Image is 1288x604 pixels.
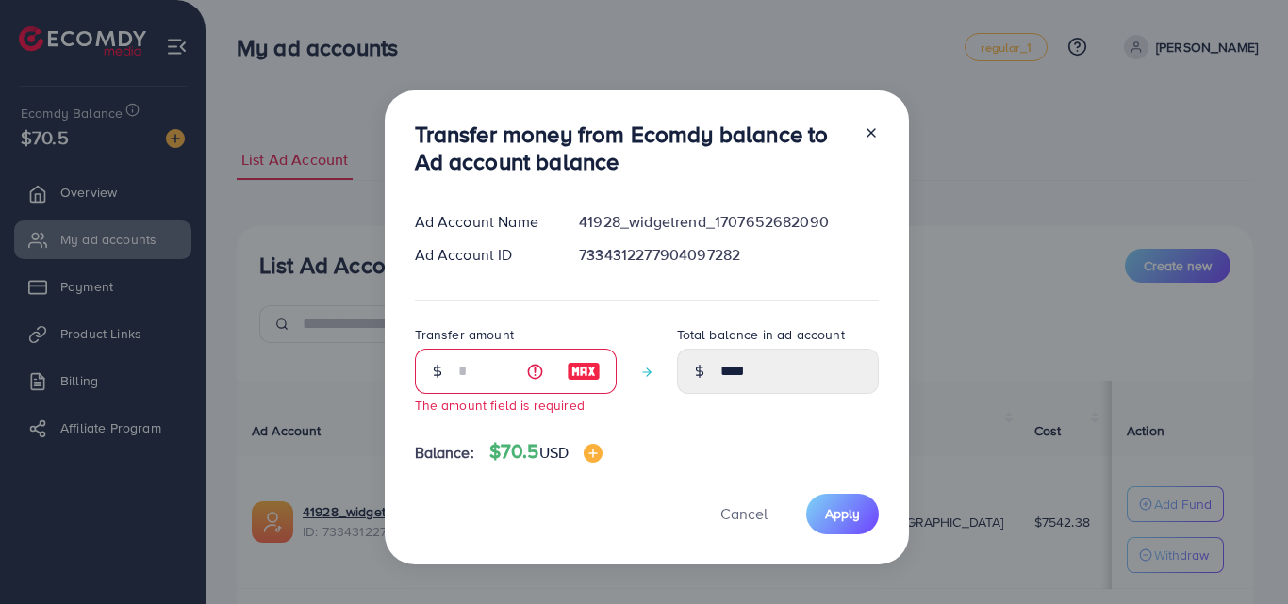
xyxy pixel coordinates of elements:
div: Ad Account Name [400,211,565,233]
label: Total balance in ad account [677,325,845,344]
button: Cancel [697,494,791,534]
h3: Transfer money from Ecomdy balance to Ad account balance [415,121,849,175]
div: 7334312277904097282 [564,244,893,266]
span: Apply [825,504,860,523]
span: Balance: [415,442,474,464]
button: Apply [806,494,879,534]
h4: $70.5 [489,440,603,464]
span: USD [539,442,569,463]
label: Transfer amount [415,325,514,344]
small: The amount field is required [415,396,585,414]
div: Ad Account ID [400,244,565,266]
img: image [567,360,601,383]
div: 41928_widgetrend_1707652682090 [564,211,893,233]
img: image [584,444,603,463]
iframe: Chat [1208,519,1274,590]
span: Cancel [720,503,768,524]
